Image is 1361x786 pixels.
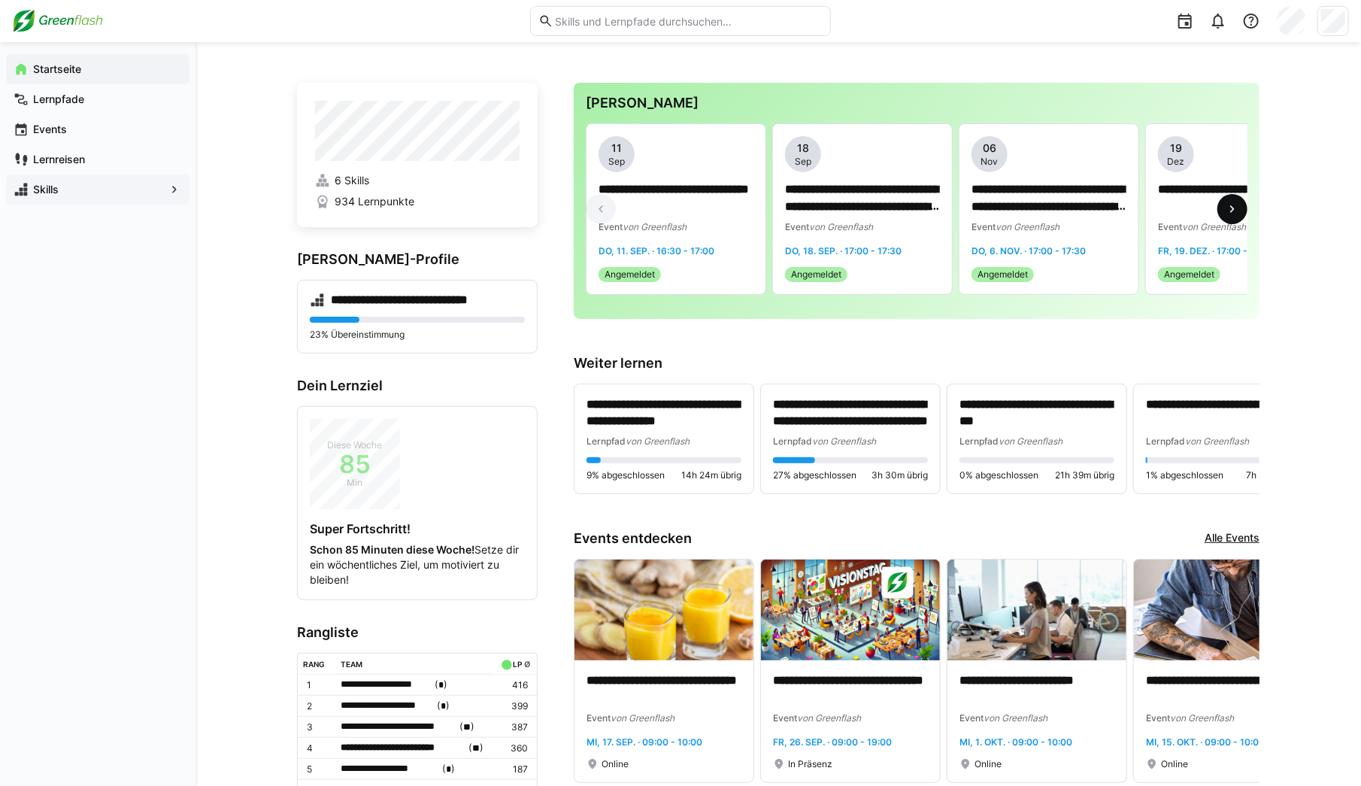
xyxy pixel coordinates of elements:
[574,530,692,547] h3: Events entdecken
[978,269,1028,281] span: Angemeldet
[524,657,531,669] a: ø
[1134,560,1313,660] img: image
[437,698,450,714] span: ( )
[599,245,714,256] span: Do, 11. Sep. · 16:30 - 17:00
[307,700,329,712] p: 2
[587,712,611,724] span: Event
[435,677,447,693] span: ( )
[602,758,629,770] span: Online
[809,221,873,232] span: von Greenflash
[983,141,996,156] span: 06
[1205,530,1259,547] a: Alle Events
[975,758,1002,770] span: Online
[1055,469,1114,481] span: 21h 39m übrig
[335,173,369,188] span: 6 Skills
[959,435,999,447] span: Lernpfad
[498,721,528,733] p: 387
[1146,469,1223,481] span: 1% abgeschlossen
[459,719,474,735] span: ( )
[761,560,940,660] img: image
[297,251,538,268] h3: [PERSON_NAME]-Profile
[498,679,528,691] p: 416
[871,469,928,481] span: 3h 30m übrig
[773,469,856,481] span: 27% abgeschlossen
[1168,156,1185,168] span: Dez
[1146,712,1170,724] span: Event
[959,469,1038,481] span: 0% abgeschlossen
[605,269,655,281] span: Angemeldet
[498,763,528,775] p: 187
[310,329,525,341] p: 23% Übereinstimmung
[791,269,841,281] span: Angemeldet
[999,435,1062,447] span: von Greenflash
[307,679,329,691] p: 1
[984,712,1047,724] span: von Greenflash
[1158,245,1275,256] span: Fr, 19. Dez. · 17:00 - 23:59
[797,141,809,156] span: 18
[971,221,996,232] span: Event
[608,156,625,168] span: Sep
[315,173,520,188] a: 6 Skills
[310,521,525,536] h4: Super Fortschritt!
[335,194,414,209] span: 934 Lernpunkte
[574,355,1259,372] h3: Weiter lernen
[468,740,483,756] span: ( )
[297,624,538,641] h3: Rangliste
[611,141,622,156] span: 11
[773,435,812,447] span: Lernpfad
[1146,736,1265,748] span: Mi, 15. Okt. · 09:00 - 10:00
[498,700,528,712] p: 399
[959,712,984,724] span: Event
[513,660,522,669] div: LP
[587,469,665,481] span: 9% abgeschlossen
[442,761,455,777] span: ( )
[959,736,1072,748] span: Mi, 1. Okt. · 09:00 - 10:00
[1185,435,1249,447] span: von Greenflash
[812,435,876,447] span: von Greenflash
[773,712,797,724] span: Event
[307,763,329,775] p: 5
[574,560,753,660] img: image
[310,543,474,556] strong: Schon 85 Minuten diese Woche!
[971,245,1086,256] span: Do, 6. Nov. · 17:00 - 17:30
[1170,712,1234,724] span: von Greenflash
[586,95,1247,111] h3: [PERSON_NAME]
[297,378,538,394] h3: Dein Lernziel
[785,221,809,232] span: Event
[587,736,702,748] span: Mi, 17. Sep. · 09:00 - 10:00
[307,721,329,733] p: 3
[981,156,999,168] span: Nov
[304,660,326,669] div: Rang
[797,712,861,724] span: von Greenflash
[1164,269,1214,281] span: Angemeldet
[785,245,902,256] span: Do, 18. Sep. · 17:00 - 17:30
[1182,221,1246,232] span: von Greenflash
[553,14,823,28] input: Skills und Lernpfade durchsuchen…
[947,560,1126,660] img: image
[611,712,674,724] span: von Greenflash
[310,542,525,587] p: Setze dir ein wöchentliches Ziel, um motiviert zu bleiben!
[795,156,811,168] span: Sep
[341,660,363,669] div: Team
[498,742,528,754] p: 360
[307,742,329,754] p: 4
[996,221,1059,232] span: von Greenflash
[1146,435,1185,447] span: Lernpfad
[773,736,892,748] span: Fr, 26. Sep. · 09:00 - 19:00
[626,435,690,447] span: von Greenflash
[1246,469,1301,481] span: 7h 32m übrig
[1161,758,1188,770] span: Online
[599,221,623,232] span: Event
[587,435,626,447] span: Lernpfad
[623,221,687,232] span: von Greenflash
[681,469,741,481] span: 14h 24m übrig
[1170,141,1182,156] span: 19
[788,758,832,770] span: In Präsenz
[1158,221,1182,232] span: Event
